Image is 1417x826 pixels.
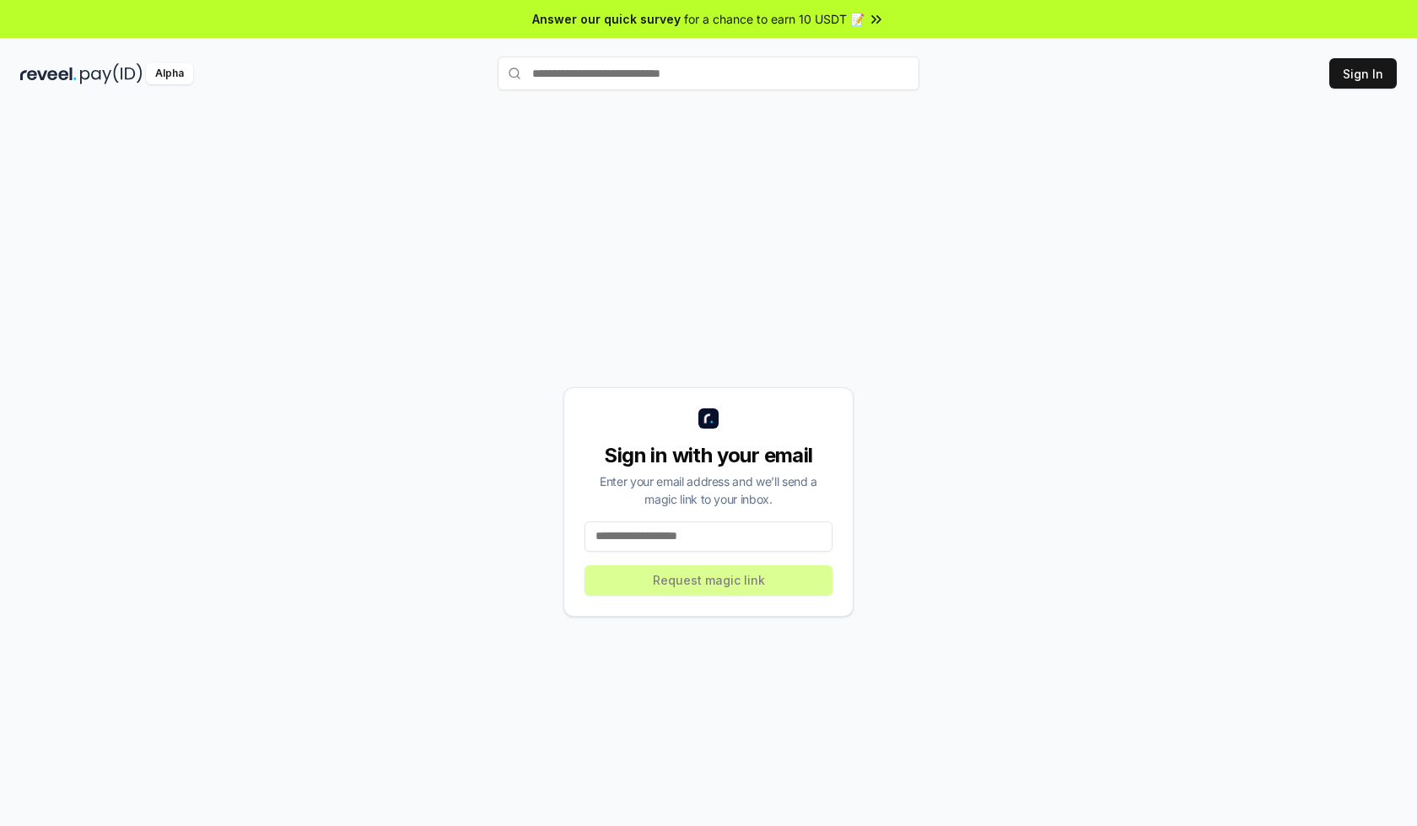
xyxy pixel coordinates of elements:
[80,63,143,84] img: pay_id
[20,63,77,84] img: reveel_dark
[532,10,681,28] span: Answer our quick survey
[585,442,832,469] div: Sign in with your email
[1329,58,1397,89] button: Sign In
[684,10,865,28] span: for a chance to earn 10 USDT 📝
[585,472,832,508] div: Enter your email address and we’ll send a magic link to your inbox.
[146,63,193,84] div: Alpha
[698,408,719,429] img: logo_small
